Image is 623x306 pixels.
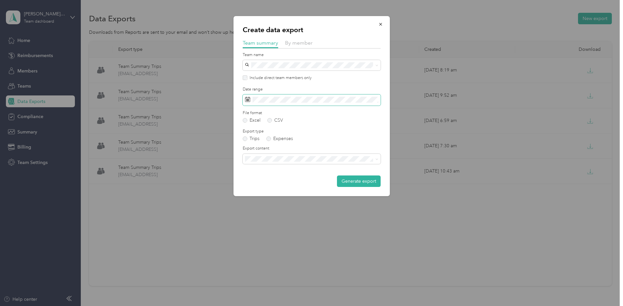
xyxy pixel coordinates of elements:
[243,25,381,34] p: Create data export
[243,129,381,134] label: Export type
[243,52,381,58] label: Team name
[243,110,381,116] label: File format
[285,40,313,46] span: By member
[586,269,623,306] iframe: Everlance-gr Chat Button Frame
[243,118,260,123] label: Excel
[243,136,259,141] label: Trips
[337,175,381,187] button: Generate export
[243,40,278,46] span: Team summary
[247,75,312,81] label: Include direct team members only
[266,136,293,141] label: Expenses
[243,146,381,152] label: Export content
[243,87,381,92] label: Date range
[267,118,283,123] label: CSV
